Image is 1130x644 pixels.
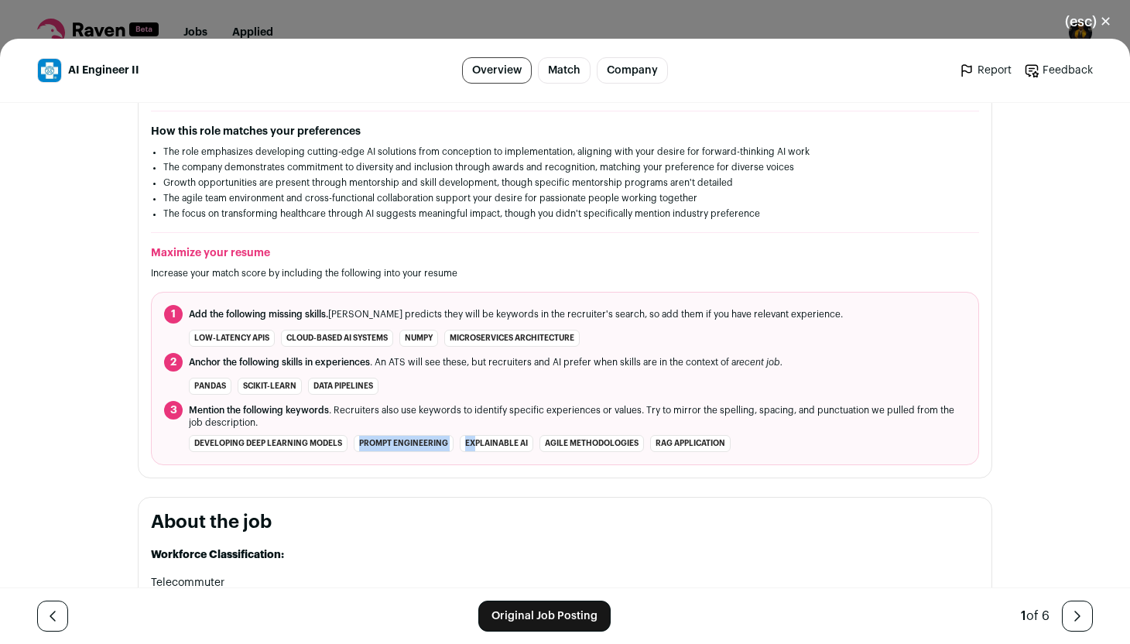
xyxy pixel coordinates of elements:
p: Telecommuter [151,575,979,591]
a: Feedback [1024,63,1093,78]
span: Anchor the following skills in experiences [189,358,370,367]
strong: Workforce Classification: [151,550,284,560]
li: Growth opportunities are present through mentorship and skill development, though specific mentor... [163,176,967,189]
li: prompt engineering [354,435,454,452]
li: The company demonstrates commitment to diversity and inclusion through awards and recognition, ma... [163,161,967,173]
span: 2 [164,353,183,372]
li: The role emphasizes developing cutting-edge AI solutions from conception to implementation, align... [163,146,967,158]
li: The agile team environment and cross-functional collaboration support your desire for passionate ... [163,192,967,204]
li: scikit-learn [238,378,302,395]
span: [PERSON_NAME] predicts they will be keywords in the recruiter's search, so add them if you have r... [189,308,843,320]
li: data pipelines [308,378,378,395]
a: Match [538,57,591,84]
span: Add the following missing skills. [189,310,328,319]
li: low-latency APIs [189,330,275,347]
h2: Maximize your resume [151,245,979,261]
a: Original Job Posting [478,601,611,632]
button: Close modal [1046,5,1130,39]
i: recent job. [736,358,782,367]
li: RAG application [650,435,731,452]
img: 78403ecdc61aa9e706bd54b1850cdbc8c7d10ee20c8a309314910132eb5c8860.jpg [38,59,61,82]
span: . An ATS will see these, but recruiters and AI prefer when skills are in the context of a [189,356,782,368]
h2: About the job [151,510,979,535]
li: microservices architecture [444,330,580,347]
span: Mention the following keywords [189,406,329,415]
p: Increase your match score by including the following into your resume [151,267,979,279]
span: 1 [164,305,183,324]
span: . Recruiters also use keywords to identify specific experiences or values. Try to mirror the spel... [189,404,966,429]
span: 3 [164,401,183,420]
li: explainable AI [460,435,533,452]
div: of 6 [1021,607,1050,625]
span: 1 [1021,610,1026,622]
h2: How this role matches your preferences [151,124,979,139]
li: The focus on transforming healthcare through AI suggests meaningful impact, though you didn't spe... [163,207,967,220]
li: Agile methodologies [539,435,644,452]
li: NumPy [399,330,438,347]
li: cloud-based AI systems [281,330,393,347]
span: AI Engineer II [68,63,139,78]
li: developing deep learning models [189,435,348,452]
li: Pandas [189,378,231,395]
a: Overview [462,57,532,84]
a: Company [597,57,668,84]
a: Report [959,63,1012,78]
